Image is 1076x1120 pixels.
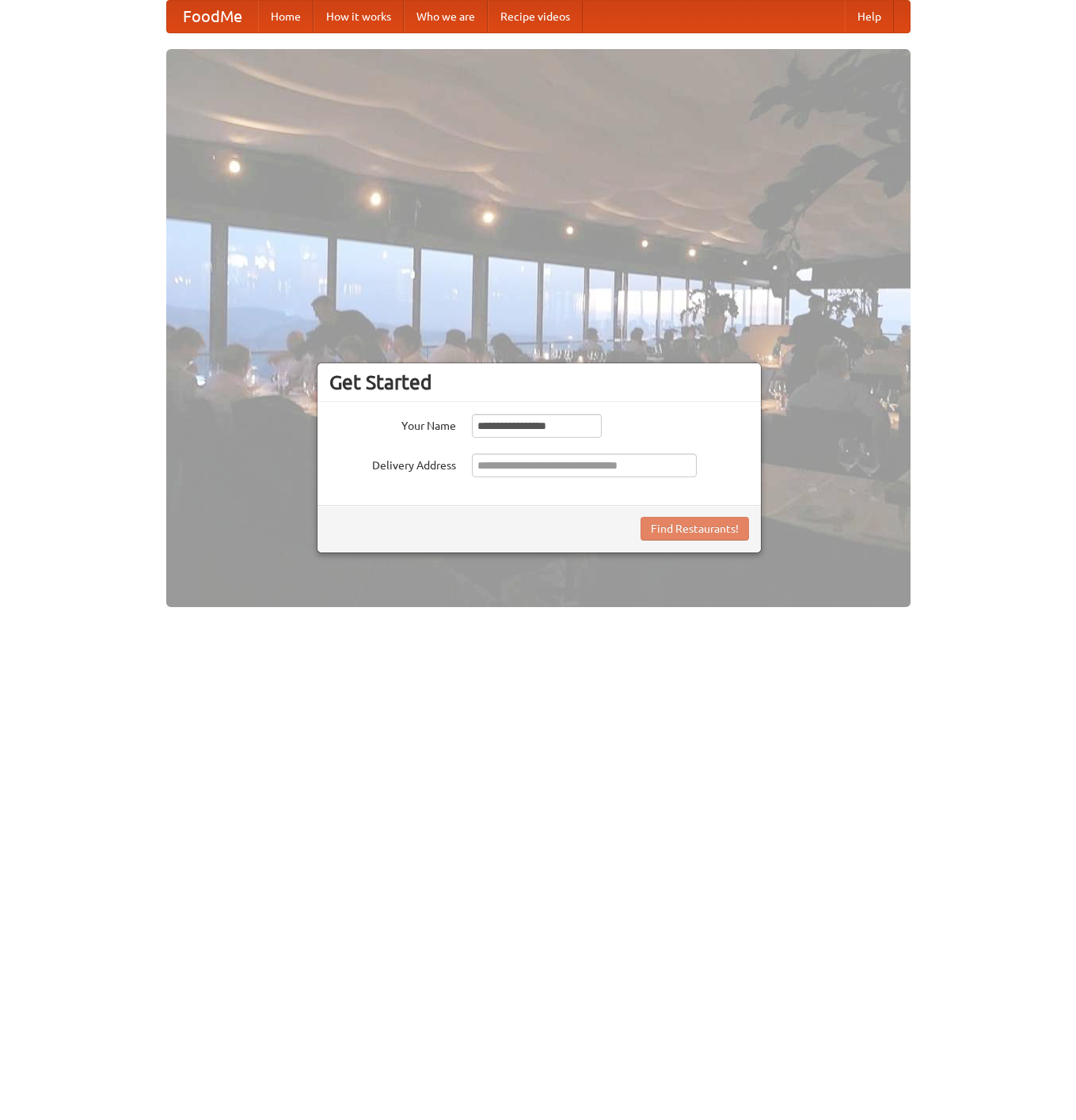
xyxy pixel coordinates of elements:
[329,414,456,434] label: Your Name
[641,517,749,541] button: Find Restaurants!
[404,1,488,32] a: Who we are
[488,1,583,32] a: Recipe videos
[167,1,258,32] a: FoodMe
[258,1,314,32] a: Home
[845,1,894,32] a: Help
[314,1,404,32] a: How it works
[329,370,749,394] h3: Get Started
[329,454,456,473] label: Delivery Address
